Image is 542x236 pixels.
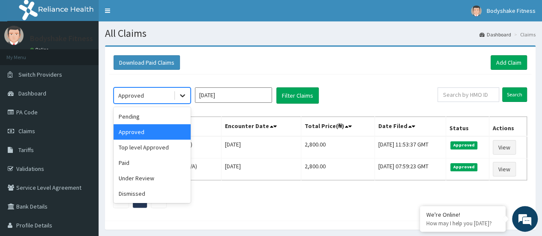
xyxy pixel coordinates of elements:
input: Select Month and Year [195,87,272,103]
th: Total Price(₦) [301,117,375,137]
td: [DATE] 11:53:37 GMT [375,136,446,158]
span: Dashboard [18,90,46,97]
a: View [493,140,516,155]
a: View [493,162,516,176]
p: How may I help you today? [426,220,499,227]
div: Dismissed [114,186,191,201]
p: Bodyshake Fitness [30,35,93,42]
img: User Image [471,6,482,16]
td: 2,800.00 [301,136,375,158]
td: [DATE] [222,158,301,180]
span: Switch Providers [18,71,62,78]
input: Search by HMO ID [437,87,499,102]
li: Claims [512,31,536,38]
span: Approved [450,163,477,171]
th: Status [446,117,489,137]
span: Bodyshake Fitness [487,7,536,15]
img: User Image [4,26,24,45]
div: Paid [114,155,191,170]
div: Pending [114,109,191,124]
div: We're Online! [426,211,499,218]
button: Filter Claims [276,87,319,104]
div: Under Review [114,170,191,186]
span: Approved [450,141,477,149]
a: Online [30,47,51,53]
td: 2,800.00 [301,158,375,180]
span: Claims [18,127,35,135]
input: Search [502,87,527,102]
div: Approved [114,124,191,140]
span: Tariffs [18,146,34,154]
td: [DATE] [222,136,301,158]
th: Date Filed [375,117,446,137]
td: [DATE] 07:59:23 GMT [375,158,446,180]
h1: All Claims [105,28,536,39]
div: Approved [118,91,144,100]
a: Dashboard [479,31,511,38]
div: Top level Approved [114,140,191,155]
a: Add Claim [491,55,527,70]
th: Actions [489,117,527,137]
th: Encounter Date [222,117,301,137]
button: Download Paid Claims [114,55,180,70]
